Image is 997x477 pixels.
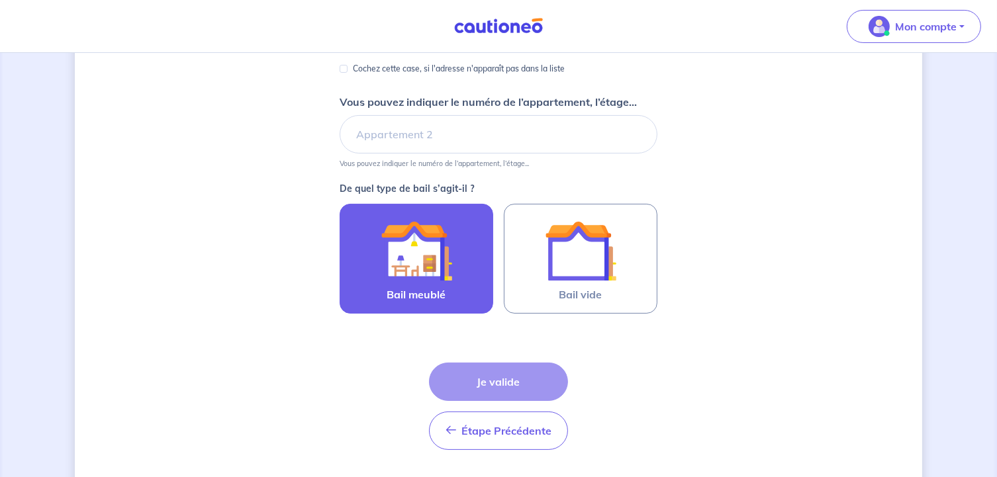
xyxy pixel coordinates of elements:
p: Cochez cette case, si l'adresse n'apparaît pas dans la liste [353,61,565,77]
p: Mon compte [895,19,957,34]
p: Vous pouvez indiquer le numéro de l’appartement, l’étage... [340,94,637,110]
button: Étape Précédente [429,412,568,450]
button: illu_account_valid_menu.svgMon compte [847,10,981,43]
input: Appartement 2 [340,115,657,153]
span: Bail vide [559,286,602,302]
p: Vous pouvez indiquer le numéro de l’appartement, l’étage... [340,159,529,168]
img: illu_furnished_lease.svg [381,215,452,286]
img: illu_empty_lease.svg [545,215,616,286]
p: De quel type de bail s’agit-il ? [340,184,657,193]
img: Cautioneo [449,18,548,34]
span: Étape Précédente [461,424,551,437]
span: Bail meublé [387,286,446,302]
img: illu_account_valid_menu.svg [869,16,890,37]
